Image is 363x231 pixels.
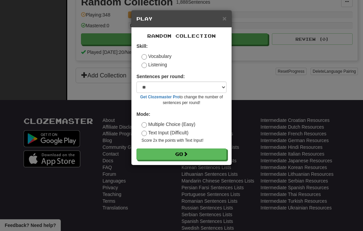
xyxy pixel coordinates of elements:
strong: Mode: [136,111,150,117]
label: Sentences per round: [136,73,185,80]
label: Text Input (Difficult) [142,129,189,136]
input: Text Input (Difficult) [142,131,147,136]
a: Get Clozemaster Pro [140,95,179,99]
span: Random Collection [147,33,216,39]
h5: Play [136,15,227,22]
strong: Skill: [136,43,148,49]
span: × [223,14,227,22]
button: Close [223,15,227,22]
label: Vocabulary [142,53,171,60]
small: to change the number of sentences per round! [136,94,227,106]
input: Vocabulary [142,54,147,60]
input: Multiple Choice (Easy) [142,122,147,128]
small: Score 2x the points with Text Input ! [142,138,227,143]
button: Go [136,148,227,160]
input: Listening [142,63,147,68]
label: Listening [142,61,167,68]
label: Multiple Choice (Easy) [142,121,195,128]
